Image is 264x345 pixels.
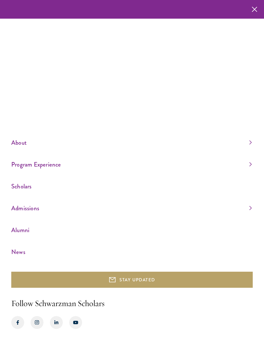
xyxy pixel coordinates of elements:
button: STAY UPDATED [11,272,253,288]
a: Admissions [11,203,252,213]
a: Program Experience [11,159,252,170]
a: Scholars [11,181,252,192]
h2: Follow Schwarzman Scholars [11,297,253,310]
a: About [11,137,252,148]
a: News [11,247,252,257]
a: Alumni [11,225,252,235]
